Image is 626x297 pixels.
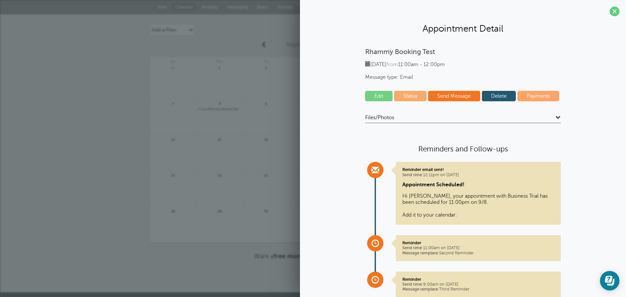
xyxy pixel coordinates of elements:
p: Want a ? [150,252,476,260]
span: 2 [263,65,269,70]
a: Edit [365,91,393,101]
span: 11am [202,107,209,111]
a: Status [394,91,427,101]
span: 15 [217,137,223,142]
a: Payments [517,91,559,101]
span: 8 [217,101,223,106]
span: 16 [263,137,269,142]
span: Booking [201,5,218,9]
a: Delete [482,91,516,101]
span: Calendar [175,5,193,9]
span: Message type: Email [365,74,561,80]
a: 11amRhammy Booking Test [199,107,241,111]
span: 1 [217,65,223,70]
a: September 2025 [271,37,355,52]
strong: free month [274,253,307,260]
span: Mon [197,57,243,64]
span: Send time: [402,173,423,177]
h4: Reminders and Follow-ups [365,144,561,154]
a: Send Message [428,91,480,101]
span: Blasts [257,5,268,9]
span: Rhammy Booking Test [199,107,241,111]
span: 9 [263,101,269,106]
span: Send time: [402,246,423,250]
span: [DATE] 11:00am - 12:00pm [365,62,445,67]
span: Files/Photos [365,114,394,121]
p: 12:11pm on [DATE] [402,167,554,177]
span: 30 [263,208,269,213]
span: September [286,41,319,48]
p: Rhammy Booking Test [365,48,561,56]
span: Wed [290,57,336,64]
span: 7 [170,101,176,106]
p: 9:00am on [DATE] Third Reminder [402,277,554,292]
span: Tue [243,57,290,64]
b: Appointment Scheduled! [402,182,464,188]
span: 31 [170,65,176,70]
span: Settings [277,5,293,9]
span: Message template: [402,251,439,255]
a: Calendar [171,3,197,11]
p: Hi [PERSON_NAME], your appointment with Business Trial has been scheduled for 11:00pm on 9/8. Add... [402,193,554,218]
iframe: Resource center [600,271,619,290]
span: 22 [217,173,223,177]
p: 11:00am on [DATE] Second Reminder [402,240,554,256]
span: Message template: [402,287,439,291]
span: Send time: [402,282,423,287]
strong: Reminder email sent! [402,167,444,172]
span: 21 [170,173,176,177]
span: 29 [217,208,223,213]
span: Sun [150,57,196,64]
strong: Reminder [402,277,421,282]
span: 23 [263,173,269,177]
span: Messaging [227,5,248,9]
strong: Reminder [402,240,421,245]
span: from [386,62,398,67]
h2: Appointment Detail [306,23,619,34]
span: 28 [170,208,176,213]
span: 14 [170,137,176,142]
span: New [158,5,167,9]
